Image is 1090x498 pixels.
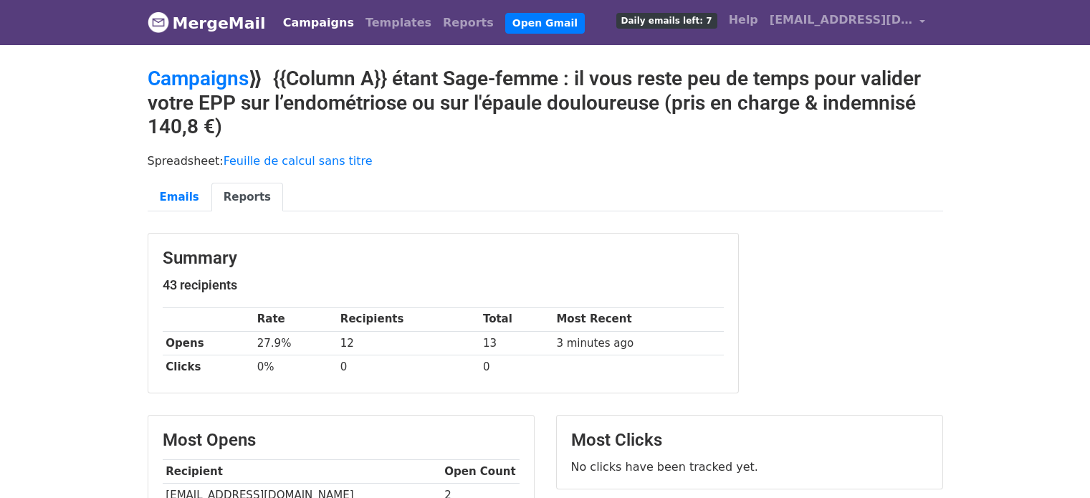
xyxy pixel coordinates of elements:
[163,430,520,451] h3: Most Opens
[163,331,254,355] th: Opens
[1018,429,1090,498] div: Widget de chat
[571,430,928,451] h3: Most Clicks
[770,11,913,29] span: [EMAIL_ADDRESS][DOMAIN_NAME]
[479,355,553,378] td: 0
[254,355,337,378] td: 0%
[479,307,553,331] th: Total
[337,307,479,331] th: Recipients
[148,183,211,212] a: Emails
[337,355,479,378] td: 0
[148,8,266,38] a: MergeMail
[277,9,360,37] a: Campaigns
[148,67,249,90] a: Campaigns
[148,11,169,33] img: MergeMail logo
[616,13,717,29] span: Daily emails left: 7
[437,9,499,37] a: Reports
[337,331,479,355] td: 12
[254,331,337,355] td: 27.9%
[254,307,337,331] th: Rate
[163,459,441,483] th: Recipient
[224,154,373,168] a: Feuille de calcul sans titre
[163,277,724,293] h5: 43 recipients
[479,331,553,355] td: 13
[505,13,585,34] a: Open Gmail
[611,6,723,34] a: Daily emails left: 7
[163,248,724,269] h3: Summary
[163,355,254,378] th: Clicks
[211,183,283,212] a: Reports
[360,9,437,37] a: Templates
[764,6,932,39] a: [EMAIL_ADDRESS][DOMAIN_NAME]
[1018,429,1090,498] iframe: Chat Widget
[571,459,928,474] p: No clicks have been tracked yet.
[148,67,943,139] h2: ⟫ {{Column A}} étant Sage-femme : il vous reste peu de temps pour valider votre EPP sur l’endomét...
[553,331,724,355] td: 3 minutes ago
[148,153,943,168] p: Spreadsheet:
[553,307,724,331] th: Most Recent
[441,459,520,483] th: Open Count
[723,6,764,34] a: Help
